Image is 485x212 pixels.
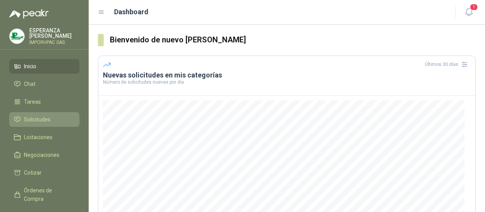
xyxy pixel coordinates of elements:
span: Inicio [24,62,36,71]
span: Cotizar [24,168,42,177]
a: Órdenes de Compra [9,183,79,206]
h3: Nuevas solicitudes en mis categorías [103,71,471,80]
img: Logo peakr [9,9,49,19]
button: 1 [462,5,476,19]
a: Solicitudes [9,112,79,127]
span: 1 [470,3,478,11]
span: Solicitudes [24,115,51,124]
p: IMPORHPAC SAS [29,40,79,45]
a: Tareas [9,94,79,109]
span: Tareas [24,98,41,106]
span: Chat [24,80,35,88]
h3: Bienvenido de nuevo [PERSON_NAME] [110,34,476,46]
a: Inicio [9,59,79,74]
a: Chat [9,77,79,91]
a: Licitaciones [9,130,79,145]
img: Company Logo [10,29,24,44]
p: Número de solicitudes nuevas por día [103,80,471,84]
h1: Dashboard [114,7,148,17]
span: Órdenes de Compra [24,186,72,203]
a: Cotizar [9,165,79,180]
a: Negociaciones [9,148,79,162]
div: Últimos 30 días [425,58,471,71]
span: Negociaciones [24,151,59,159]
p: ESPERANZA [PERSON_NAME] [29,28,79,39]
span: Licitaciones [24,133,52,141]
